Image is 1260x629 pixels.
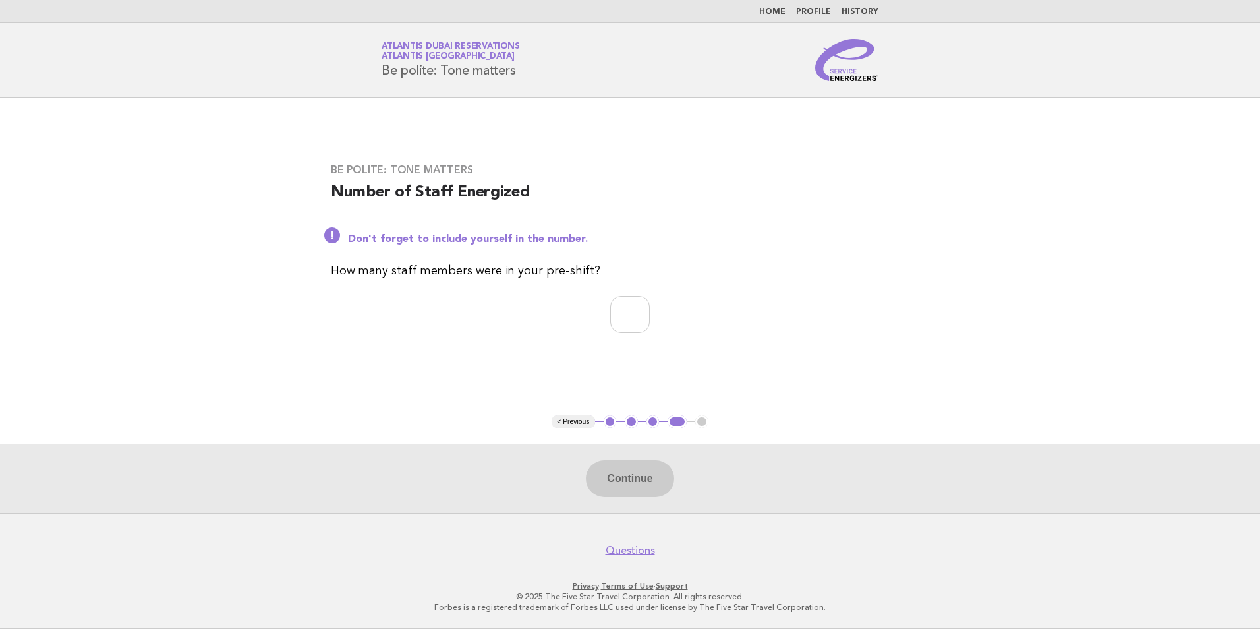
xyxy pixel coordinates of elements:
[382,42,519,61] a: Atlantis Dubai ReservationsAtlantis [GEOGRAPHIC_DATA]
[382,43,519,77] h1: Be polite: Tone matters
[573,582,599,591] a: Privacy
[606,544,655,557] a: Questions
[842,8,878,16] a: History
[604,415,617,429] button: 1
[656,582,688,591] a: Support
[227,591,1033,602] p: © 2025 The Five Star Travel Corporation. All rights reserved.
[331,164,929,177] h3: Be polite: Tone matters
[227,581,1033,591] p: · ·
[601,582,654,591] a: Terms of Use
[227,602,1033,613] p: Forbes is a registered trademark of Forbes LLC used under license by The Five Star Travel Corpora...
[646,415,660,429] button: 3
[815,39,878,81] img: Service Energizers
[382,53,515,61] span: Atlantis [GEOGRAPHIC_DATA]
[331,182,929,214] h2: Number of Staff Energized
[348,233,929,246] p: Don't forget to include yourself in the number.
[552,415,594,429] button: < Previous
[331,262,929,280] p: How many staff members were in your pre-shift?
[668,415,687,429] button: 4
[759,8,786,16] a: Home
[625,415,638,429] button: 2
[796,8,831,16] a: Profile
